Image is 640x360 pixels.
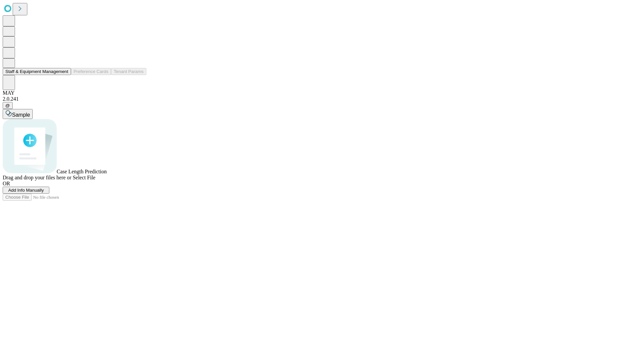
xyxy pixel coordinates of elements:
button: Add Info Manually [3,187,49,194]
button: Staff & Equipment Management [3,68,71,75]
span: @ [5,103,10,108]
span: Drag and drop your files here or [3,175,71,180]
span: Add Info Manually [8,188,44,193]
button: Tenant Params [111,68,146,75]
div: 2.0.241 [3,96,637,102]
div: MAY [3,90,637,96]
span: OR [3,181,10,186]
span: Case Length Prediction [57,169,107,174]
button: @ [3,102,13,109]
button: Sample [3,109,33,119]
button: Preference Cards [71,68,111,75]
span: Select File [73,175,95,180]
span: Sample [12,112,30,118]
